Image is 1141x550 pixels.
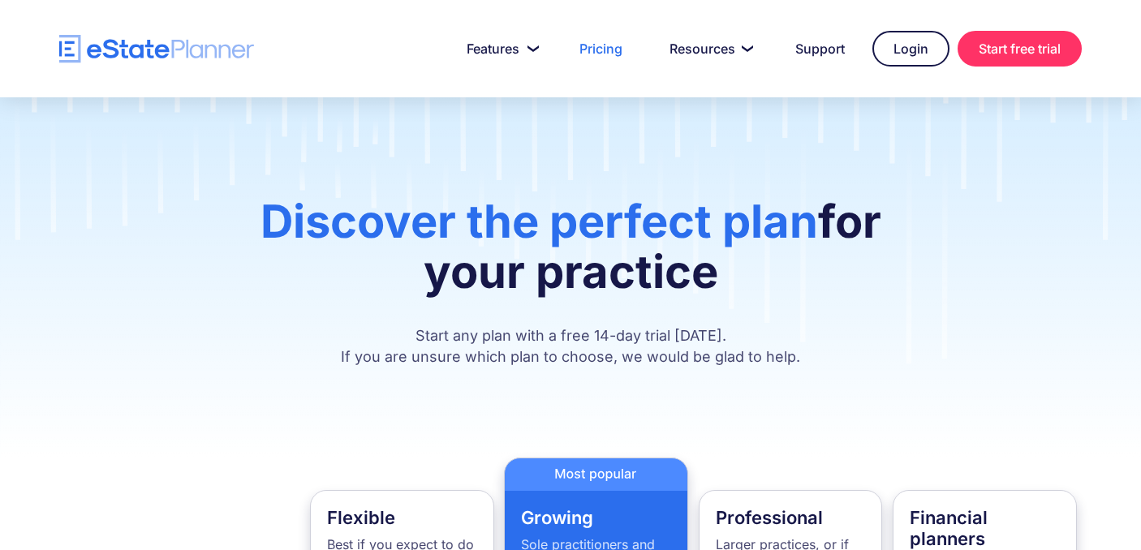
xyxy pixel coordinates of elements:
[650,32,768,65] a: Resources
[560,32,642,65] a: Pricing
[260,194,818,249] span: Discover the perfect plan
[59,35,254,63] a: home
[327,507,477,528] h4: Flexible
[252,325,889,367] p: Start any plan with a free 14-day trial [DATE]. If you are unsure which plan to choose, we would ...
[958,31,1082,67] a: Start free trial
[716,507,866,528] h4: Professional
[252,196,889,313] h1: for your practice
[447,32,552,65] a: Features
[521,507,671,528] h4: Growing
[872,31,949,67] a: Login
[910,507,1060,549] h4: Financial planners
[776,32,864,65] a: Support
